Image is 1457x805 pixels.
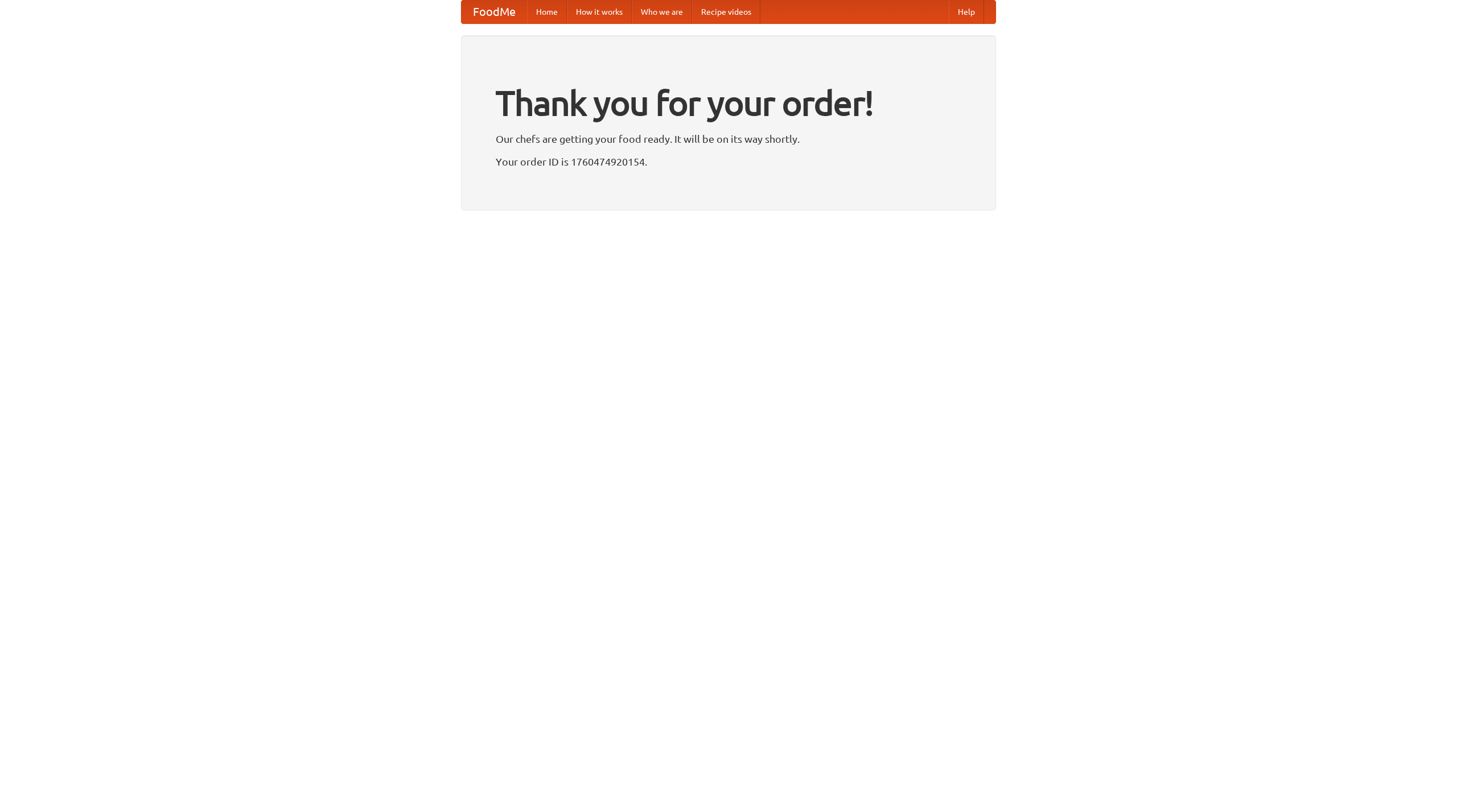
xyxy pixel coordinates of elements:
a: Help [949,1,984,23]
p: Your order ID is 1760474920154. [496,153,961,170]
a: Who we are [632,1,692,23]
p: Our chefs are getting your food ready. It will be on its way shortly. [496,130,961,147]
a: How it works [567,1,632,23]
a: Recipe videos [692,1,760,23]
a: Home [527,1,567,23]
h1: Thank you for your order! [496,76,961,130]
a: FoodMe [462,1,527,23]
